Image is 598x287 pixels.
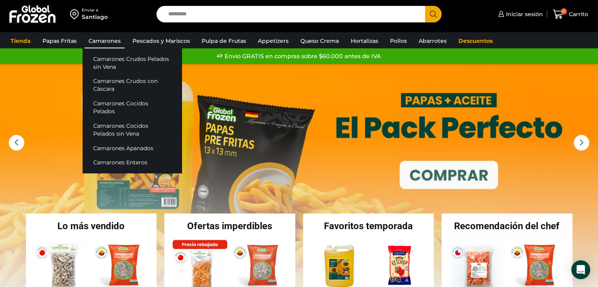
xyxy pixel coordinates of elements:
div: Next slide [574,135,589,151]
a: Tienda [7,33,35,48]
a: Hortalizas [347,33,382,48]
button: Search button [425,6,442,22]
span: 0 [561,8,567,15]
a: Camarones Cocidos Pelados [83,96,182,119]
h2: Lo más vendido [26,221,157,231]
a: Camarones Crudos con Cáscara [83,74,182,96]
a: Pulpa de Frutas [198,33,250,48]
a: Camarones Crudos Pelados sin Vena [83,52,182,74]
a: Pescados y Mariscos [129,33,194,48]
a: Iniciar sesión [496,6,543,22]
h2: Recomendación del chef [442,221,572,231]
a: Camarones [85,33,125,48]
a: 0 Carrito [551,5,590,24]
img: address-field-icon.svg [70,7,82,21]
a: Camarones Cocidos Pelados sin Vena [83,119,182,141]
div: Santiago [82,13,108,21]
div: Open Intercom Messenger [571,260,590,279]
a: Appetizers [254,33,293,48]
a: Papas Fritas [39,33,81,48]
span: Carrito [567,10,588,18]
a: Abarrotes [415,33,451,48]
h2: Ofertas imperdibles [164,221,295,231]
a: Camarones Apanados [83,141,182,155]
a: Queso Crema [296,33,343,48]
a: Pollos [386,33,411,48]
span: Iniciar sesión [504,10,543,18]
a: Descuentos [454,33,497,48]
a: Camarones Enteros [83,155,182,170]
div: Enviar a [82,7,108,13]
h2: Favoritos temporada [303,221,434,231]
div: Previous slide [9,135,24,151]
